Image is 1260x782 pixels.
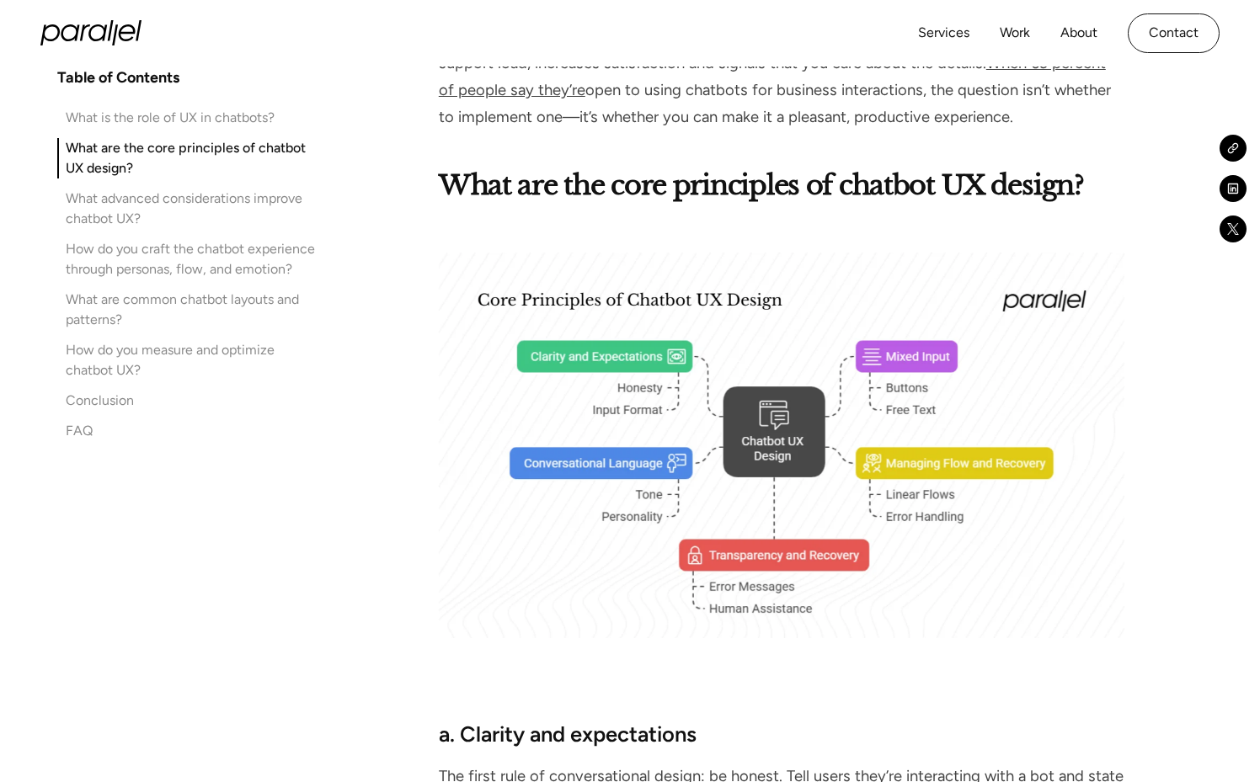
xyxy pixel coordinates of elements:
a: What are common chatbot layouts and patterns? [57,290,323,330]
div: How do you measure and optimize chatbot UX? [66,340,323,380]
strong: What are the core principles of chatbot UX design? [439,168,1084,202]
a: Contact [1128,13,1220,53]
a: Conclusion [57,391,323,411]
div: What advanced considerations improve chatbot UX? [66,189,323,229]
img: What are the core principles of chatbot UX design? [439,253,1124,638]
div: What are the core principles of chatbot UX design? [66,138,323,178]
a: Services [918,21,969,45]
a: How do you craft the chatbot experience through personas, flow, and emotion? [57,239,323,279]
a: How do you measure and optimize chatbot UX? [57,340,323,380]
strong: a. Clarity and expectations [439,721,697,747]
h4: Table of Contents [57,67,179,88]
div: Conclusion [66,391,134,411]
a: About [1060,21,1097,45]
div: How do you craft the chatbot experience through personas, flow, and emotion? [66,239,323,279]
a: What is the role of UX in chatbots? [57,108,323,128]
a: What are the core principles of chatbot UX design? [57,138,323,178]
div: What is the role of UX in chatbots? [66,108,275,128]
div: FAQ [66,421,93,441]
a: What advanced considerations improve chatbot UX? [57,189,323,229]
a: FAQ [57,421,323,441]
a: Work [1000,21,1030,45]
div: What are common chatbot layouts and patterns? [66,290,323,330]
a: home [40,20,141,45]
